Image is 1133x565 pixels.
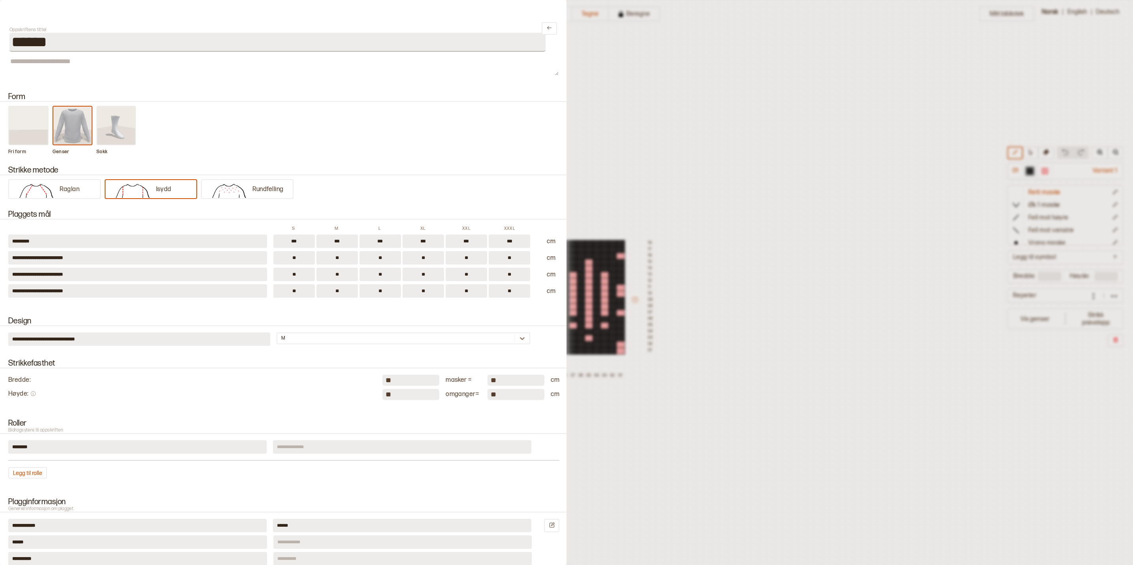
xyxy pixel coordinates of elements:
p: Isydd [156,186,171,194]
img: knit_method [206,182,252,198]
p: XXL [459,226,473,231]
p: Raglan [60,186,80,194]
p: M [329,226,344,231]
img: form [97,107,135,145]
svg: Lukk [546,25,552,31]
button: Rundfelling [201,179,294,199]
div: Bredde : [8,376,376,385]
div: omganger = [446,390,481,399]
p: Genser [53,149,93,155]
div: Høyde : [8,390,376,399]
p: Fri form [8,149,49,155]
p: XL [416,226,430,231]
div: cm [551,390,559,399]
p: XXXL [502,226,516,231]
p: Rundfelling [252,186,284,194]
p: Sokk [96,149,136,155]
img: knit_method [13,182,60,198]
button: Lukk [542,22,557,35]
button: Isydd [105,179,197,199]
img: form [9,107,48,145]
p: L [373,226,387,231]
div: M [281,335,285,342]
img: form [53,107,92,145]
p: S [286,226,300,231]
div: cm [551,376,559,385]
div: masker = [446,376,481,385]
button: Raglan [8,179,101,199]
img: knit_method [109,182,156,198]
button: Legg til rolle [8,467,47,479]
